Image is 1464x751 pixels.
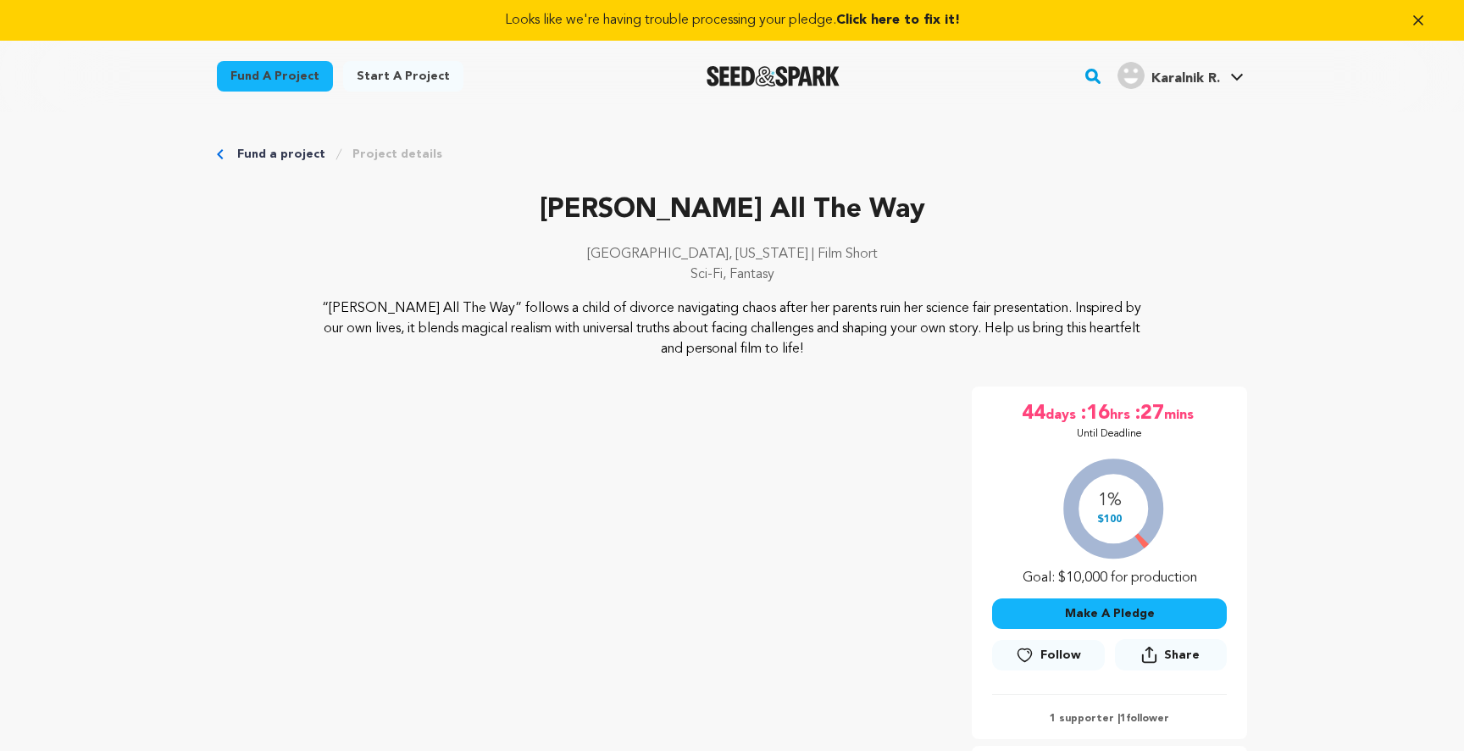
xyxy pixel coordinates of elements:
[1134,400,1164,427] span: :27
[1115,639,1227,670] button: Share
[217,61,333,92] a: Fund a project
[1079,400,1110,427] span: :16
[217,264,1247,285] p: Sci-Fi, Fantasy
[1164,647,1200,664] span: Share
[1040,647,1081,664] span: Follow
[992,598,1227,629] button: Make A Pledge
[217,190,1247,231] p: [PERSON_NAME] All The Way
[237,146,325,163] a: Fund a project
[1117,62,1145,89] img: user.png
[992,640,1104,670] button: Follow
[20,10,1444,31] a: Looks like we're having trouble processing your pledge.Click here to fix it!
[343,61,463,92] a: Start a project
[320,298,1145,359] p: “[PERSON_NAME] All The Way” follows a child of divorce navigating chaos after her parents ruin he...
[1110,400,1134,427] span: hrs
[1022,400,1045,427] span: 44
[1077,427,1142,441] p: Until Deadline
[1045,400,1079,427] span: days
[707,66,840,86] img: Seed&Spark Logo Dark Mode
[1164,400,1197,427] span: mins
[352,146,442,163] a: Project details
[992,712,1227,726] p: 1 supporter | follower
[707,66,840,86] a: Seed&Spark Homepage
[1114,58,1247,89] a: Karalnik R.'s Profile
[836,14,960,27] span: Click here to fix it!
[1117,62,1220,89] div: Karalnik R.'s Profile
[1115,639,1227,677] span: Share
[1114,58,1247,94] span: Karalnik R.'s Profile
[217,244,1247,264] p: [GEOGRAPHIC_DATA], [US_STATE] | Film Short
[217,146,1247,163] div: Breadcrumb
[1120,714,1126,724] span: 1
[1151,72,1220,86] span: Karalnik R.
